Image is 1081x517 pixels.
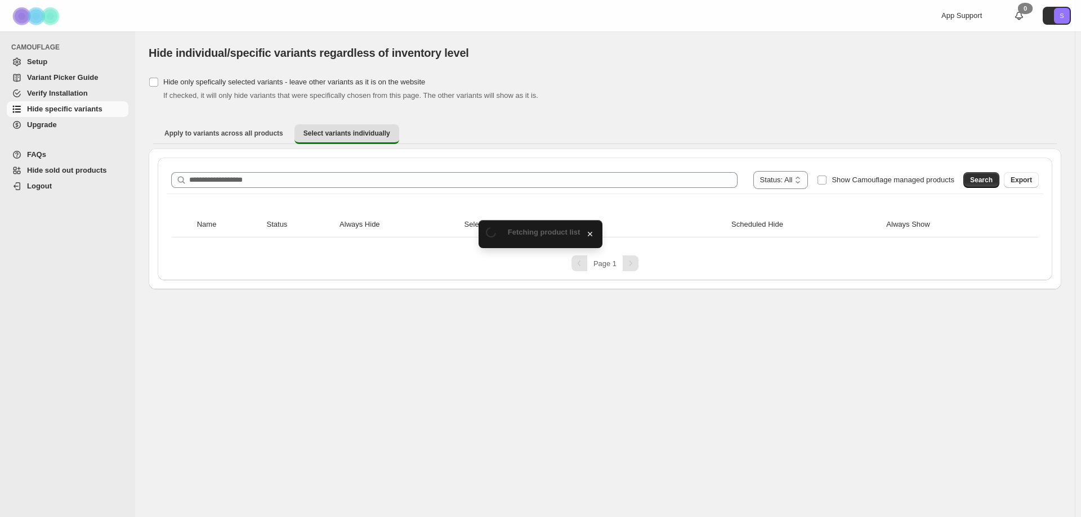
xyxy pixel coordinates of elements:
[155,124,292,142] button: Apply to variants across all products
[294,124,399,144] button: Select variants individually
[27,120,57,129] span: Upgrade
[27,166,107,174] span: Hide sold out products
[149,149,1061,289] div: Select variants individually
[11,43,129,52] span: CAMOUFLAGE
[7,178,128,194] a: Logout
[263,212,337,237] th: Status
[27,105,102,113] span: Hide specific variants
[194,212,263,237] th: Name
[27,89,88,97] span: Verify Installation
[1004,172,1039,188] button: Export
[336,212,461,237] th: Always Hide
[7,101,128,117] a: Hide specific variants
[167,255,1043,271] nav: Pagination
[7,70,128,86] a: Variant Picker Guide
[1054,8,1070,24] span: Avatar with initials S
[1013,10,1025,21] a: 0
[7,163,128,178] a: Hide sold out products
[461,212,729,237] th: Selected/Excluded Countries
[832,176,954,184] span: Show Camouflage managed products
[9,1,65,32] img: Camouflage
[163,78,425,86] span: Hide only spefically selected variants - leave other variants as it is on the website
[883,212,1016,237] th: Always Show
[963,172,999,188] button: Search
[1060,12,1064,19] text: S
[728,212,883,237] th: Scheduled Hide
[149,47,469,59] span: Hide individual/specific variants regardless of inventory level
[303,129,390,138] span: Select variants individually
[7,117,128,133] a: Upgrade
[27,73,98,82] span: Variant Picker Guide
[27,182,52,190] span: Logout
[27,57,47,66] span: Setup
[1011,176,1032,185] span: Export
[508,228,580,236] span: Fetching product list
[970,176,993,185] span: Search
[7,147,128,163] a: FAQs
[1043,7,1071,25] button: Avatar with initials S
[163,91,538,100] span: If checked, it will only hide variants that were specifically chosen from this page. The other va...
[593,259,617,268] span: Page 1
[27,150,46,159] span: FAQs
[164,129,283,138] span: Apply to variants across all products
[1018,3,1033,14] div: 0
[941,11,982,20] span: App Support
[7,54,128,70] a: Setup
[7,86,128,101] a: Verify Installation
